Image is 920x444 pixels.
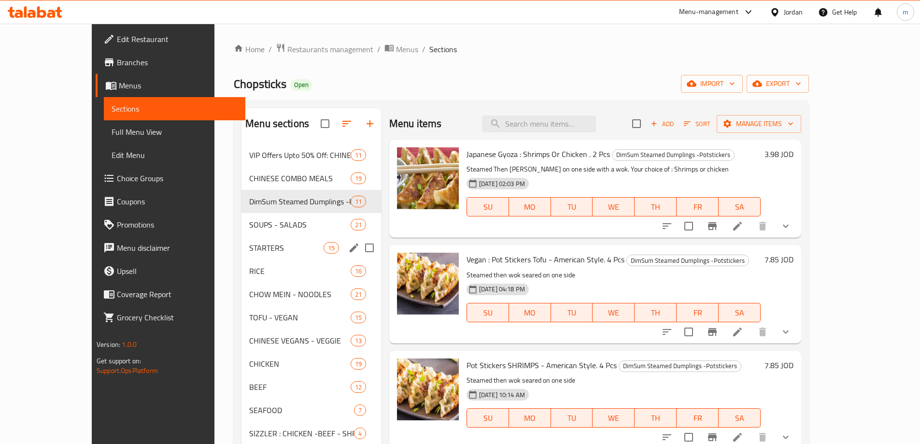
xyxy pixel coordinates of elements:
span: Pot Stickers SHRIMPS - American Style. 4 Pcs [467,358,617,372]
p: Steamed then wok seared on one side [467,269,761,281]
div: items [354,404,366,416]
span: TH [638,411,673,425]
span: Japanese Gyoza : Shrimps Or Chicken . 2 Pcs [467,147,610,161]
span: Select section [626,114,647,134]
a: Branches [96,51,245,74]
svg: Show Choices [780,326,792,338]
span: DimSum Steamed Dumplings -Potstickers [249,196,350,207]
span: DimSum Steamed Dumplings -Potstickers [612,149,734,160]
span: BEEF [249,381,350,393]
a: Upsell [96,259,245,283]
span: 12 [351,383,366,392]
span: 7 [354,406,366,415]
button: MO [509,197,551,216]
span: 19 [351,174,366,183]
button: TH [635,408,677,428]
div: items [351,358,366,370]
span: Upsell [117,265,238,277]
span: SEAFOOD [249,404,354,416]
div: CHOW MEIN - NOODLES [249,288,350,300]
li: / [422,43,425,55]
span: Promotions [117,219,238,230]
p: Steamed then wok seared on one side [467,374,761,387]
button: TH [635,303,677,322]
span: MO [513,306,547,320]
button: edit [347,241,361,255]
span: TOFU - VEGAN [249,312,350,323]
span: Sections [429,43,457,55]
button: FR [677,303,719,322]
span: FR [680,411,715,425]
button: TU [551,197,593,216]
a: Edit Menu [104,143,245,167]
span: Sort sections [335,112,358,135]
button: MO [509,303,551,322]
div: Jordan [784,7,803,17]
a: Edit menu item [732,220,743,232]
li: / [377,43,381,55]
button: FR [677,408,719,428]
span: STARTERS [249,242,323,254]
span: SOUPS - SALADS [249,219,350,230]
span: 1.0.0 [122,338,137,351]
div: items [351,381,366,393]
span: TH [638,306,673,320]
a: Support.OpsPlatform [97,364,158,377]
button: TH [635,197,677,216]
span: Edit Menu [112,149,238,161]
button: SA [719,303,761,322]
span: DimSum Steamed Dumplings -Potstickers [619,360,741,372]
span: SU [471,411,505,425]
span: SIZZLER : CHICKEN -BEEF - SHRIMP [249,428,354,439]
span: Add [649,118,675,129]
button: show more [774,215,797,238]
button: TU [551,303,593,322]
span: 4 [354,429,366,438]
a: Menus [384,43,418,56]
span: WE [596,306,631,320]
button: Add section [358,112,382,135]
span: Menus [119,80,238,91]
span: Vegan : Pot Stickers Tofu - American Style. 4 Pcs [467,252,624,267]
div: items [351,335,366,346]
span: CHINESE VEGANS - VEGGIE [249,335,350,346]
a: Restaurants management [276,43,373,56]
a: Coupons [96,190,245,213]
span: SA [722,411,757,425]
a: Edit Restaurant [96,28,245,51]
button: delete [751,320,774,344]
div: CHOW MEIN - NOODLES21 [241,283,382,306]
span: SU [471,306,505,320]
div: Open [290,79,312,91]
div: CHINESE COMBO MEALS19 [241,167,382,190]
h6: 7.85 JOD [764,358,793,372]
span: Select to update [679,322,699,342]
span: Sort [684,118,710,129]
span: 15 [351,313,366,322]
span: 11 [351,197,366,206]
div: SOUPS - SALADS21 [241,213,382,236]
a: Grocery Checklist [96,306,245,329]
span: Sections [112,103,238,115]
span: [DATE] 10:14 AM [475,390,529,400]
button: SU [467,408,509,428]
div: items [351,265,366,277]
span: RICE [249,265,350,277]
span: Add item [647,116,678,131]
a: Full Menu View [104,120,245,143]
button: FR [677,197,719,216]
button: WE [593,303,635,322]
span: 21 [351,290,366,299]
div: CHINESE COMBO MEALS [249,172,350,184]
img: Vegan : Pot Stickers Tofu - American Style. 4 Pcs [397,253,459,315]
span: WE [596,200,631,214]
span: DimSum Steamed Dumplings -Potstickers [627,255,749,266]
span: Coupons [117,196,238,207]
span: m [903,7,908,17]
